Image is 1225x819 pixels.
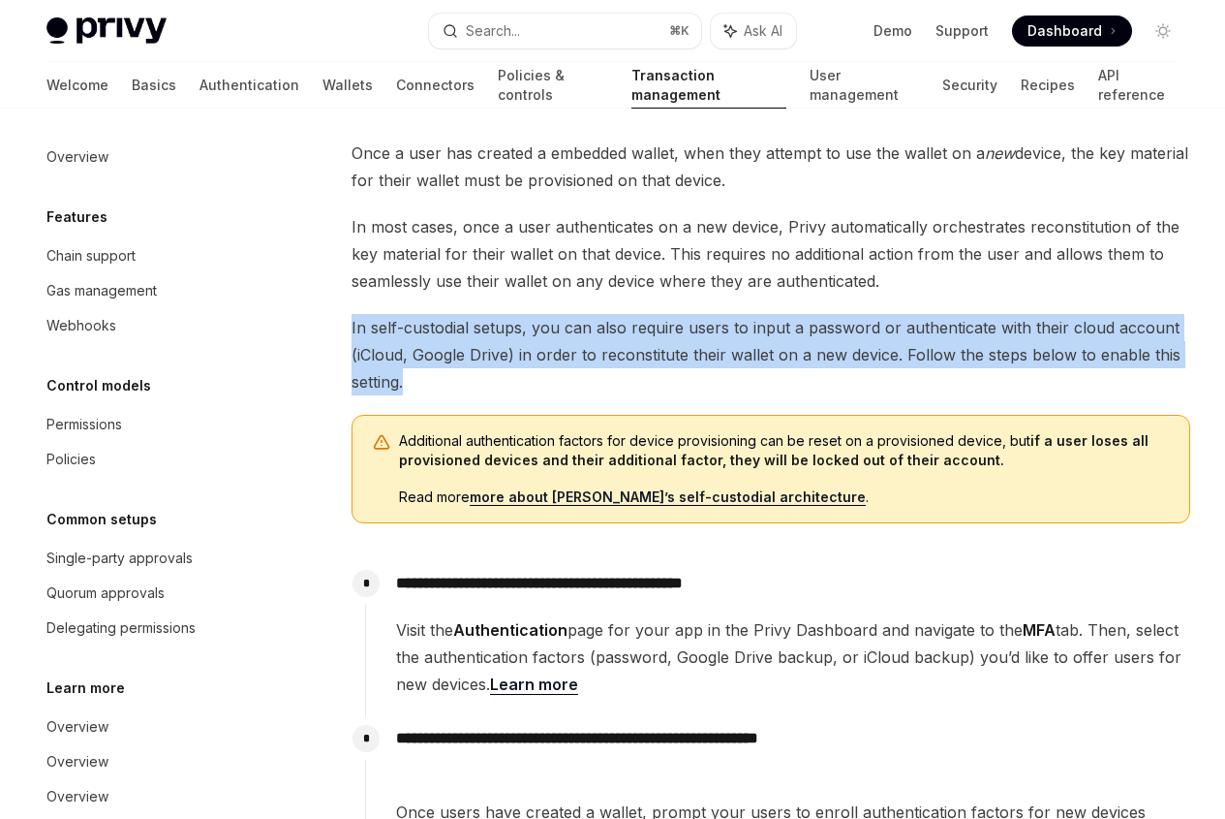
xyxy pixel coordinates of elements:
[31,744,279,779] a: Overview
[46,314,116,337] div: Webhooks
[1021,62,1075,109] a: Recipes
[31,140,279,174] a: Overview
[1027,21,1102,41] span: Dashboard
[669,23,689,39] span: ⌘ K
[46,145,108,169] div: Overview
[453,620,567,640] strong: Authentication
[46,17,167,45] img: light logo
[1012,16,1132,47] a: Dashboard
[46,785,108,808] div: Overview
[810,62,918,109] a: User management
[711,14,796,48] button: Ask AI
[470,488,866,506] a: more about [PERSON_NAME]’s self-custodial architecture
[199,62,299,109] a: Authentication
[46,205,107,229] h5: Features
[498,62,608,109] a: Policies & controls
[744,21,782,41] span: Ask AI
[631,62,786,109] a: Transaction management
[46,413,122,436] div: Permissions
[1098,62,1179,109] a: API reference
[31,407,279,442] a: Permissions
[399,488,1170,507] span: Read more .
[352,213,1190,295] span: In most cases, once a user authenticates on a new device, Privy automatically orchestrates recons...
[46,582,165,605] div: Quorum approvals
[46,547,193,570] div: Single-party approvals
[942,62,997,109] a: Security
[352,140,1190,194] span: Once a user has created a embedded wallet, when they attempt to use the wallet on a device, the k...
[46,750,108,773] div: Overview
[31,308,279,343] a: Webhooks
[46,508,157,531] h5: Common setups
[31,442,279,477] a: Policies
[396,62,475,109] a: Connectors
[46,244,136,268] div: Chain support
[46,374,151,397] h5: Control models
[46,616,196,640] div: Delegating permissions
[46,62,108,109] a: Welcome
[372,433,391,453] svg: Warning
[31,541,279,576] a: Single-party approvals
[31,238,279,273] a: Chain support
[46,715,108,739] div: Overview
[399,431,1170,470] span: Additional authentication factors for device provisioning can be reset on a provisioned device, but
[873,21,912,41] a: Demo
[490,675,578,695] a: Learn more
[935,21,989,41] a: Support
[466,19,520,43] div: Search...
[46,448,96,471] div: Policies
[31,576,279,611] a: Quorum approvals
[46,677,125,700] h5: Learn more
[31,611,279,646] a: Delegating permissions
[985,143,1015,163] em: new
[1148,16,1179,47] button: Toggle dark mode
[322,62,373,109] a: Wallets
[429,14,701,48] button: Search...⌘K
[352,314,1190,395] span: In self-custodial setups, you can also require users to input a password or authenticate with the...
[46,279,157,302] div: Gas management
[31,709,279,744] a: Overview
[31,779,279,814] a: Overview
[396,616,1189,698] span: Visit the page for your app in the Privy Dashboard and navigate to the tab. Then, select the auth...
[31,273,279,308] a: Gas management
[132,62,176,109] a: Basics
[1023,620,1056,640] strong: MFA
